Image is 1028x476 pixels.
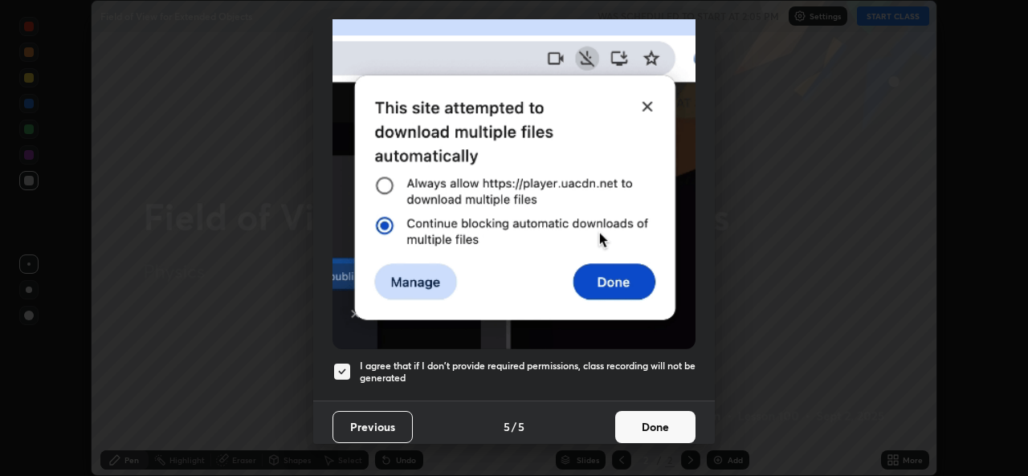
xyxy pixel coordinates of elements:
[615,411,696,443] button: Done
[518,418,524,435] h4: 5
[360,360,696,384] h5: I agree that if I don't provide required permissions, class recording will not be generated
[504,418,510,435] h4: 5
[512,418,516,435] h4: /
[332,411,413,443] button: Previous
